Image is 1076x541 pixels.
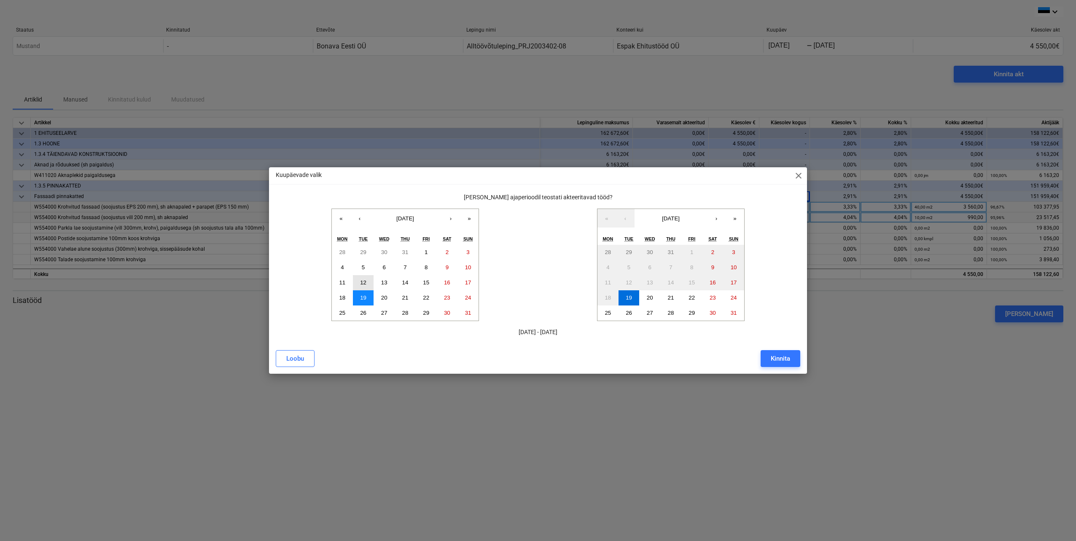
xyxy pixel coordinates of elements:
[729,236,738,241] abbr: Sunday
[401,236,410,241] abbr: Thursday
[465,310,471,316] abbr: August 31, 2025
[395,275,416,290] button: August 14, 2025
[639,245,660,260] button: July 30, 2025
[639,305,660,321] button: August 27, 2025
[395,305,416,321] button: August 28, 2025
[381,249,387,255] abbr: July 30, 2025
[771,353,790,364] div: Kinnita
[702,275,724,290] button: August 16, 2025
[350,209,369,228] button: ‹
[597,260,619,275] button: August 4, 2025
[416,260,437,275] button: August 8, 2025
[605,295,611,301] abbr: August 18, 2025
[353,305,374,321] button: August 26, 2025
[660,245,681,260] button: July 31, 2025
[444,310,450,316] abbr: August 30, 2025
[457,245,479,260] button: August 3, 2025
[660,260,681,275] button: August 7, 2025
[626,279,632,286] abbr: August 12, 2025
[341,264,344,270] abbr: August 4, 2025
[647,310,653,316] abbr: August 27, 2025
[603,236,613,241] abbr: Monday
[647,249,653,255] abbr: July 30, 2025
[710,310,716,316] abbr: August 30, 2025
[639,290,660,305] button: August 20, 2025
[374,290,395,305] button: August 20, 2025
[648,264,651,270] abbr: August 6, 2025
[668,279,674,286] abbr: August 14, 2025
[605,249,611,255] abbr: July 28, 2025
[660,290,681,305] button: August 21, 2025
[465,295,471,301] abbr: August 24, 2025
[668,310,674,316] abbr: August 28, 2025
[689,295,695,301] abbr: August 22, 2025
[374,260,395,275] button: August 6, 2025
[276,193,800,202] p: [PERSON_NAME] ajaperioodil teostati akteeritavad tööd?
[688,236,695,241] abbr: Friday
[626,295,632,301] abbr: August 19, 2025
[437,275,458,290] button: August 16, 2025
[702,305,724,321] button: August 30, 2025
[423,279,429,286] abbr: August 15, 2025
[597,305,619,321] button: August 25, 2025
[668,295,674,301] abbr: August 21, 2025
[437,245,458,260] button: August 2, 2025
[457,260,479,275] button: August 10, 2025
[619,245,640,260] button: July 29, 2025
[711,264,714,270] abbr: August 9, 2025
[731,310,737,316] abbr: August 31, 2025
[332,245,353,260] button: July 28, 2025
[416,275,437,290] button: August 15, 2025
[463,236,473,241] abbr: Sunday
[635,209,707,228] button: [DATE]
[465,264,471,270] abbr: August 10, 2025
[276,328,800,337] p: [DATE] - [DATE]
[332,275,353,290] button: August 11, 2025
[639,260,660,275] button: August 6, 2025
[444,295,450,301] abbr: August 23, 2025
[360,279,366,286] abbr: August 12, 2025
[353,245,374,260] button: July 29, 2025
[416,290,437,305] button: August 22, 2025
[360,310,366,316] abbr: August 26, 2025
[362,264,365,270] abbr: August 5, 2025
[374,305,395,321] button: August 27, 2025
[443,236,451,241] abbr: Saturday
[332,260,353,275] button: August 4, 2025
[422,236,430,241] abbr: Friday
[360,295,366,301] abbr: August 19, 2025
[627,264,630,270] abbr: August 5, 2025
[332,290,353,305] button: August 18, 2025
[624,236,633,241] abbr: Tuesday
[457,290,479,305] button: August 24, 2025
[353,290,374,305] button: August 19, 2025
[425,249,428,255] abbr: August 1, 2025
[360,249,366,255] abbr: July 29, 2025
[711,249,714,255] abbr: August 2, 2025
[437,260,458,275] button: August 9, 2025
[374,275,395,290] button: August 13, 2025
[732,249,735,255] abbr: August 3, 2025
[446,249,449,255] abbr: August 2, 2025
[403,264,406,270] abbr: August 7, 2025
[457,275,479,290] button: August 17, 2025
[616,209,635,228] button: ‹
[383,264,386,270] abbr: August 6, 2025
[369,209,441,228] button: [DATE]
[647,279,653,286] abbr: August 13, 2025
[597,290,619,305] button: August 18, 2025
[597,245,619,260] button: July 28, 2025
[444,279,450,286] abbr: August 16, 2025
[626,249,632,255] abbr: July 29, 2025
[597,275,619,290] button: August 11, 2025
[395,290,416,305] button: August 21, 2025
[702,245,724,260] button: August 2, 2025
[645,236,655,241] abbr: Wednesday
[379,236,390,241] abbr: Wednesday
[402,310,409,316] abbr: August 28, 2025
[731,264,737,270] abbr: August 10, 2025
[639,275,660,290] button: August 13, 2025
[731,279,737,286] abbr: August 17, 2025
[707,209,726,228] button: ›
[619,260,640,275] button: August 5, 2025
